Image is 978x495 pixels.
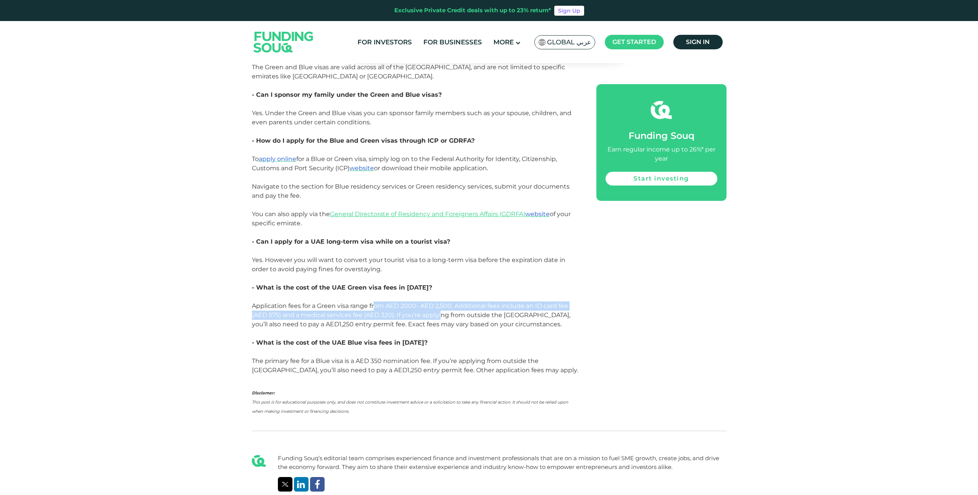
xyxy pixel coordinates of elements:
[539,39,545,46] img: SA Flag
[252,400,568,414] em: This post is for educational purposes only, and does not constitute investment advice or a solici...
[606,172,717,186] a: Start investing
[252,391,275,396] em: Disclamer:
[252,109,571,126] span: Yes. Under the Green and Blue visas you can sponsor family members such as your spouse, children,...
[606,145,717,163] div: Earn regular income up to 26%* per year
[493,38,514,46] span: More
[252,155,570,199] span: To for a Blue or Green visa, simply log on to the Federal Authority for Identity, Citizenship, Cu...
[259,155,296,163] a: apply online
[282,482,289,487] img: twitter
[651,99,672,120] img: fsicon
[252,238,450,245] span: - Can I apply for a UAE long-term visa while on a tourist visa?
[421,36,484,49] a: For Businesses
[252,137,475,144] span: - How do I apply for the Blue and Green visas through ICP or GDRFA?
[525,210,550,218] span: website
[252,256,565,273] span: Yes. However you will want to convert your tourist visa to a long-term visa before the expiration...
[252,91,442,98] span: - Can I sponsor my family under the Green and Blue visas?
[356,36,414,49] a: For Investors
[252,284,432,291] span: - What is the cost of the UAE Green visa fees in [DATE]?
[547,38,591,47] span: Global عربي
[612,38,656,46] span: Get started
[349,164,374,172] a: website
[252,210,571,227] span: You can also apply via the of your specific emirate.
[278,454,727,471] div: Funding Souq’s editorial team comprises experienced finance and investment professionals that are...
[252,339,428,346] span: - What is the cost of the UAE Blue visa fees in [DATE]?
[554,6,584,16] a: Sign Up
[246,23,321,61] img: Logo
[330,210,550,218] a: General Directorate of Residency and Foreigners Affairs (GDRFA)website
[394,6,551,15] div: Exclusive Private Credit deals with up to 23% return*
[252,454,266,468] img: Blog Author
[673,35,723,49] a: Sign in
[252,64,565,80] span: The Green and Blue visas are valid across all of the [GEOGRAPHIC_DATA], and are not limited to sp...
[686,38,710,46] span: Sign in
[252,357,578,374] span: The primary fee for a Blue visa is a AED 350 nomination fee. If you’re applying from outside the ...
[629,130,694,141] span: Funding Souq
[252,302,570,328] span: Application fees for a Green visa range from AED 2000- AED 2,500. Additional fees include an ID c...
